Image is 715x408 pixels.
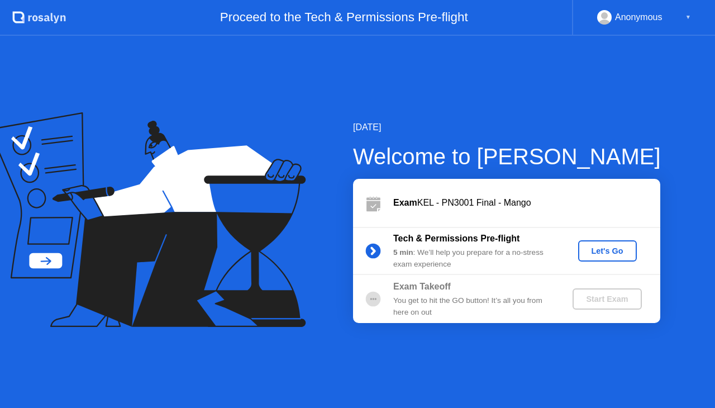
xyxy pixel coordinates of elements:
[393,282,451,291] b: Exam Takeoff
[353,140,661,173] div: Welcome to [PERSON_NAME]
[393,198,417,207] b: Exam
[615,10,662,25] div: Anonymous
[685,10,691,25] div: ▼
[393,196,660,210] div: KEL - PN3001 Final - Mango
[393,295,554,318] div: You get to hit the GO button! It’s all you from here on out
[583,246,632,255] div: Let's Go
[353,121,661,134] div: [DATE]
[578,240,637,262] button: Let's Go
[393,248,413,257] b: 5 min
[393,234,519,243] b: Tech & Permissions Pre-flight
[573,288,641,310] button: Start Exam
[393,247,554,270] div: : We’ll help you prepare for a no-stress exam experience
[577,295,637,303] div: Start Exam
